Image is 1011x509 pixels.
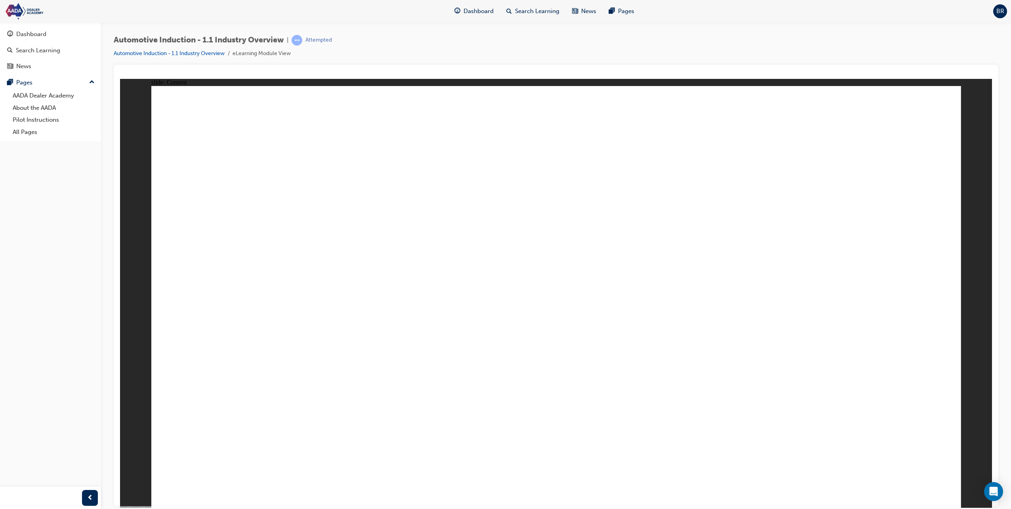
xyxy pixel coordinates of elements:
div: News [16,62,31,71]
span: news-icon [572,6,578,16]
a: News [3,59,98,74]
button: Pages [3,75,98,90]
span: up-icon [89,77,95,88]
span: Pages [618,7,634,16]
a: Search Learning [3,43,98,58]
button: BR [993,4,1007,18]
div: Pages [16,78,32,87]
span: News [581,7,596,16]
a: Dashboard [3,27,98,42]
span: search-icon [506,6,512,16]
div: Search Learning [16,46,60,55]
button: DashboardSearch LearningNews [3,25,98,75]
span: Automotive Induction - 1.1 Industry Overview [114,36,284,45]
a: news-iconNews [566,3,603,19]
a: pages-iconPages [603,3,641,19]
a: guage-iconDashboard [448,3,500,19]
a: All Pages [10,126,98,138]
span: pages-icon [7,79,13,86]
span: prev-icon [87,493,93,503]
span: guage-icon [7,31,13,38]
span: learningRecordVerb_ATTEMPT-icon [292,35,302,46]
span: Search Learning [515,7,559,16]
div: Dashboard [16,30,46,39]
img: Trak [4,2,95,20]
span: search-icon [7,47,13,54]
span: | [287,36,288,45]
span: Dashboard [464,7,494,16]
span: guage-icon [454,6,460,16]
span: news-icon [7,63,13,70]
div: Attempted [305,36,332,44]
span: BR [996,7,1004,16]
span: pages-icon [609,6,615,16]
a: About the AADA [10,102,98,114]
a: search-iconSearch Learning [500,3,566,19]
a: AADA Dealer Academy [10,90,98,102]
li: eLearning Module View [233,49,291,58]
div: Open Intercom Messenger [984,482,1003,501]
a: Automotive Induction - 1.1 Industry Overview [114,50,225,57]
a: Pilot Instructions [10,114,98,126]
